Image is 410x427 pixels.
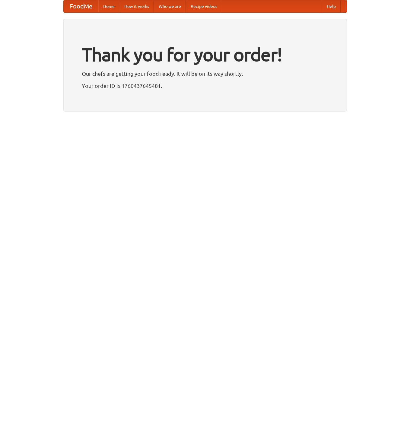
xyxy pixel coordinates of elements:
p: Your order ID is 1760437645481. [82,81,329,90]
a: Who we are [154,0,186,12]
a: Recipe videos [186,0,222,12]
a: How it works [119,0,154,12]
p: Our chefs are getting your food ready. It will be on its way shortly. [82,69,329,78]
a: FoodMe [64,0,98,12]
h1: Thank you for your order! [82,40,329,69]
a: Help [322,0,341,12]
a: Home [98,0,119,12]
